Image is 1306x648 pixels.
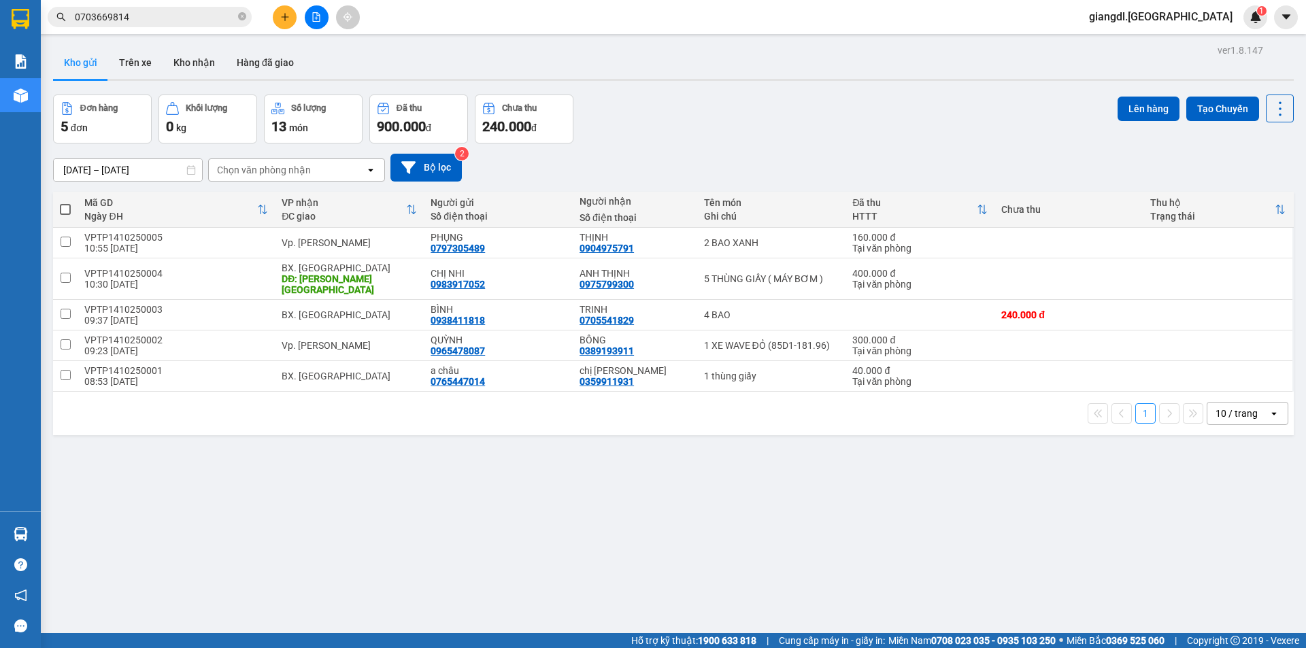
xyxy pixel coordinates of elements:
[431,365,566,376] div: a châu
[1001,204,1137,215] div: Chưa thu
[71,122,88,133] span: đơn
[580,268,690,279] div: ANH THỊNH
[1250,11,1262,23] img: icon-new-feature
[852,232,988,243] div: 160.000 đ
[343,12,352,22] span: aim
[1059,638,1063,643] span: ⚪️
[84,376,268,387] div: 08:53 [DATE]
[852,279,988,290] div: Tại văn phòng
[431,345,485,356] div: 0965478087
[704,273,839,284] div: 5 THÙNG GIẤY ( MÁY BƠM )
[312,12,321,22] span: file-add
[282,371,417,381] div: BX. [GEOGRAPHIC_DATA]
[1280,11,1292,23] span: caret-down
[275,192,424,228] th: Toggle SortBy
[1150,197,1275,208] div: Thu hộ
[704,237,839,248] div: 2 BAO XANH
[1218,43,1263,58] div: ver 1.8.147
[282,273,417,295] div: DĐ: QUẢNG SƠN
[704,211,839,222] div: Ghi chú
[1269,408,1279,419] svg: open
[431,268,566,279] div: CHỊ NHI
[176,122,186,133] span: kg
[84,197,257,208] div: Mã GD
[852,211,977,222] div: HTTT
[273,5,297,29] button: plus
[779,633,885,648] span: Cung cấp máy in - giấy in:
[1150,211,1275,222] div: Trạng thái
[14,619,27,632] span: message
[580,232,690,243] div: THỊNH
[1274,5,1298,29] button: caret-down
[852,335,988,345] div: 300.000 đ
[56,12,66,22] span: search
[580,304,690,315] div: TRINH
[580,365,690,376] div: chị nhi
[1118,97,1179,121] button: Lên hàng
[84,232,268,243] div: VPTP1410250005
[282,262,417,273] div: BX. [GEOGRAPHIC_DATA]
[282,237,417,248] div: Vp. [PERSON_NAME]
[580,376,634,387] div: 0359911931
[1230,636,1240,645] span: copyright
[186,103,227,113] div: Khối lượng
[14,558,27,571] span: question-circle
[1259,6,1264,16] span: 1
[78,192,275,228] th: Toggle SortBy
[84,335,268,345] div: VPTP1410250002
[1135,403,1156,424] button: 1
[282,197,406,208] div: VP nhận
[84,211,257,222] div: Ngày ĐH
[431,279,485,290] div: 0983917052
[80,103,118,113] div: Đơn hàng
[431,197,566,208] div: Người gửi
[852,376,988,387] div: Tại văn phòng
[431,243,485,254] div: 0797305489
[852,345,988,356] div: Tại văn phòng
[158,95,257,143] button: Khối lượng0kg
[1175,633,1177,648] span: |
[698,635,756,646] strong: 1900 633 818
[580,335,690,345] div: BÔNG
[704,371,839,381] div: 1 thùng giấy
[502,103,537,113] div: Chưa thu
[431,376,485,387] div: 0765447014
[580,243,634,254] div: 0904975791
[704,197,839,208] div: Tên món
[580,212,690,223] div: Số điện thoại
[852,197,977,208] div: Đã thu
[54,159,202,181] input: Select a date range.
[163,46,226,79] button: Kho nhận
[84,268,268,279] div: VPTP1410250004
[365,165,376,175] svg: open
[282,309,417,320] div: BX. [GEOGRAPHIC_DATA]
[631,633,756,648] span: Hỗ trợ kỹ thuật:
[14,54,28,69] img: solution-icon
[580,279,634,290] div: 0975799300
[1106,635,1165,646] strong: 0369 525 060
[455,147,469,160] sup: 2
[289,122,308,133] span: món
[217,163,311,177] div: Chọn văn phòng nhận
[12,9,29,29] img: logo-vxr
[482,118,531,135] span: 240.000
[431,335,566,345] div: QUỲNH
[282,211,406,222] div: ĐC giao
[53,95,152,143] button: Đơn hàng5đơn
[14,88,28,103] img: warehouse-icon
[369,95,468,143] button: Đã thu900.000đ
[580,315,634,326] div: 0705541829
[431,315,485,326] div: 0938411818
[14,527,28,541] img: warehouse-icon
[1067,633,1165,648] span: Miền Bắc
[377,118,426,135] span: 900.000
[845,192,994,228] th: Toggle SortBy
[84,315,268,326] div: 09:37 [DATE]
[1186,97,1259,121] button: Tạo Chuyến
[852,268,988,279] div: 400.000 đ
[305,5,329,29] button: file-add
[580,196,690,207] div: Người nhận
[888,633,1056,648] span: Miền Nam
[14,589,27,602] span: notification
[1078,8,1243,25] span: giangdl.[GEOGRAPHIC_DATA]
